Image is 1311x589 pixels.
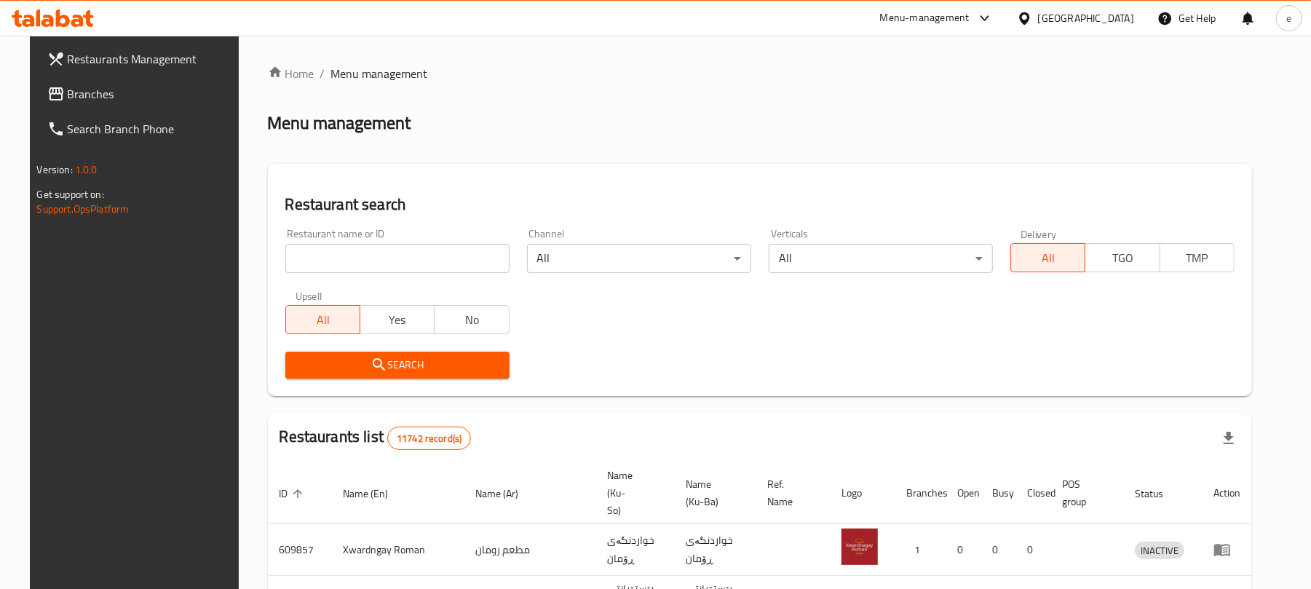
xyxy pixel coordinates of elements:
[595,524,675,576] td: خواردنگەی ڕۆمان
[1010,243,1085,272] button: All
[830,462,895,524] th: Logo
[268,524,332,576] td: 609857
[1091,248,1154,269] span: TGO
[37,185,104,204] span: Get support on:
[37,199,130,218] a: Support.OpsPlatform
[1211,421,1246,456] div: Export file
[36,76,249,111] a: Branches
[464,524,595,576] td: مطعم رومان
[280,426,472,450] h2: Restaurants list
[981,524,1016,576] td: 0
[285,194,1235,216] h2: Restaurant search
[331,65,428,82] span: Menu management
[1166,248,1229,269] span: TMP
[880,9,970,27] div: Menu-management
[434,305,509,334] button: No
[607,467,657,519] span: Name (Ku-So)
[297,356,498,374] span: Search
[946,462,981,524] th: Open
[332,524,464,576] td: Xwardngay Roman
[946,524,981,576] td: 0
[1135,542,1184,559] div: INACTIVE
[36,111,249,146] a: Search Branch Phone
[981,462,1016,524] th: Busy
[360,305,435,334] button: Yes
[285,244,510,273] input: Search for restaurant name or ID..
[440,309,503,331] span: No
[68,120,237,138] span: Search Branch Phone
[1016,462,1051,524] th: Closed
[36,41,249,76] a: Restaurants Management
[387,427,471,450] div: Total records count
[344,485,408,502] span: Name (En)
[895,462,946,524] th: Branches
[268,65,1252,82] nav: breadcrumb
[1213,541,1240,558] div: Menu
[75,160,98,179] span: 1.0.0
[675,524,756,576] td: خواردنگەی ڕۆمان
[320,65,325,82] li: /
[37,160,73,179] span: Version:
[686,475,739,510] span: Name (Ku-Ba)
[388,432,470,446] span: 11742 record(s)
[268,65,314,82] a: Home
[1038,10,1134,26] div: [GEOGRAPHIC_DATA]
[1016,524,1051,576] td: 0
[268,111,411,135] h2: Menu management
[68,85,237,103] span: Branches
[292,309,355,331] span: All
[768,475,812,510] span: Ref. Name
[769,244,993,273] div: All
[296,290,322,301] label: Upsell
[285,305,360,334] button: All
[527,244,751,273] div: All
[475,485,537,502] span: Name (Ar)
[1135,485,1182,502] span: Status
[280,485,307,502] span: ID
[285,352,510,379] button: Search
[1202,462,1252,524] th: Action
[895,524,946,576] td: 1
[1017,248,1080,269] span: All
[841,529,878,565] img: Xwardngay Roman
[1085,243,1160,272] button: TGO
[1063,475,1106,510] span: POS group
[68,50,237,68] span: Restaurants Management
[1160,243,1235,272] button: TMP
[366,309,429,331] span: Yes
[1135,542,1184,559] span: INACTIVE
[1021,229,1057,239] label: Delivery
[1286,10,1291,26] span: e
